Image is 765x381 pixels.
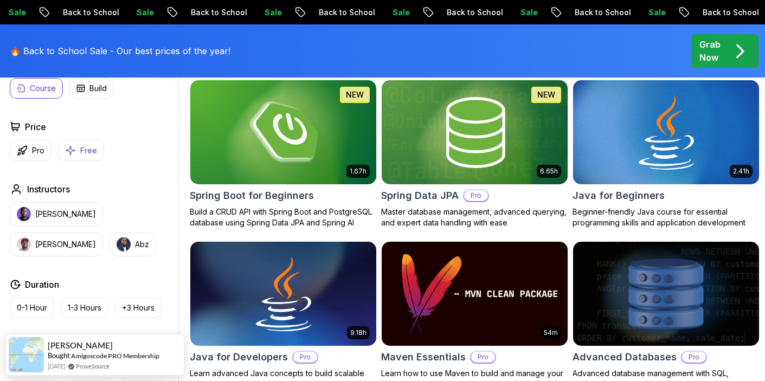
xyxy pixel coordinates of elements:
[540,167,558,176] p: 6.65h
[573,80,759,184] img: Java for Beginners card
[10,78,63,99] button: Course
[30,83,56,94] p: Course
[190,350,288,365] h2: Java for Developers
[381,188,459,203] h2: Spring Data JPA
[573,188,665,203] h2: Java for Beginners
[68,302,101,313] p: 1-3 Hours
[76,361,110,371] a: ProveSource
[89,83,107,94] p: Build
[346,89,364,100] p: NEW
[350,328,367,337] p: 9.18h
[248,7,283,18] p: Sale
[47,7,120,18] p: Back to School
[190,206,377,228] p: Build a CRUD API with Spring Boot and PostgreSQL database using Spring Data JPA and Spring AI
[17,207,31,221] img: instructor img
[733,167,749,176] p: 2.41h
[632,7,667,18] p: Sale
[573,206,760,228] p: Beginner-friendly Java course for essential programming skills and application development
[48,341,113,350] span: [PERSON_NAME]
[80,145,97,156] p: Free
[17,237,31,251] img: instructor img
[175,7,248,18] p: Back to School
[69,78,114,99] button: Build
[190,80,377,228] a: Spring Boot for Beginners card1.67hNEWSpring Boot for BeginnersBuild a CRUD API with Spring Boot ...
[544,328,558,337] p: 54m
[190,242,376,346] img: Java for Developers card
[430,7,504,18] p: Back to School
[376,7,411,18] p: Sale
[537,89,555,100] p: NEW
[48,351,70,360] span: Bought
[10,202,103,226] button: instructor img[PERSON_NAME]
[682,352,706,363] p: Pro
[27,183,70,196] h2: Instructors
[120,7,155,18] p: Sale
[10,298,54,318] button: 0-1 Hour
[293,352,317,363] p: Pro
[190,80,376,184] img: Spring Boot for Beginners card
[382,242,568,346] img: Maven Essentials card
[10,140,52,161] button: Pro
[686,7,760,18] p: Back to School
[558,7,632,18] p: Back to School
[17,302,47,313] p: 0-1 Hour
[303,7,376,18] p: Back to School
[699,38,721,64] p: Grab Now
[71,351,159,360] a: Amigoscode PRO Membership
[58,140,104,161] button: Free
[35,209,96,219] p: [PERSON_NAME]
[464,190,488,201] p: Pro
[122,302,155,313] p: +3 Hours
[10,233,103,256] button: instructor img[PERSON_NAME]
[32,145,44,156] p: Pro
[350,167,367,176] p: 1.67h
[573,242,759,346] img: Advanced Databases card
[381,350,466,365] h2: Maven Essentials
[573,350,677,365] h2: Advanced Databases
[25,278,59,291] h2: Duration
[25,120,46,133] h2: Price
[9,337,44,372] img: provesource social proof notification image
[471,352,495,363] p: Pro
[573,80,760,228] a: Java for Beginners card2.41hJava for BeginnersBeginner-friendly Java course for essential program...
[35,239,96,250] p: [PERSON_NAME]
[48,361,65,371] span: [DATE]
[110,233,156,256] button: instructor imgAbz
[382,80,568,184] img: Spring Data JPA card
[381,206,568,228] p: Master database management, advanced querying, and expert data handling with ease
[61,298,108,318] button: 1-3 Hours
[190,188,314,203] h2: Spring Boot for Beginners
[381,80,568,228] a: Spring Data JPA card6.65hNEWSpring Data JPAProMaster database management, advanced querying, and ...
[135,239,149,250] p: Abz
[504,7,539,18] p: Sale
[117,237,131,251] img: instructor img
[115,298,162,318] button: +3 Hours
[10,44,230,57] p: 🔥 Back to School Sale - Our best prices of the year!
